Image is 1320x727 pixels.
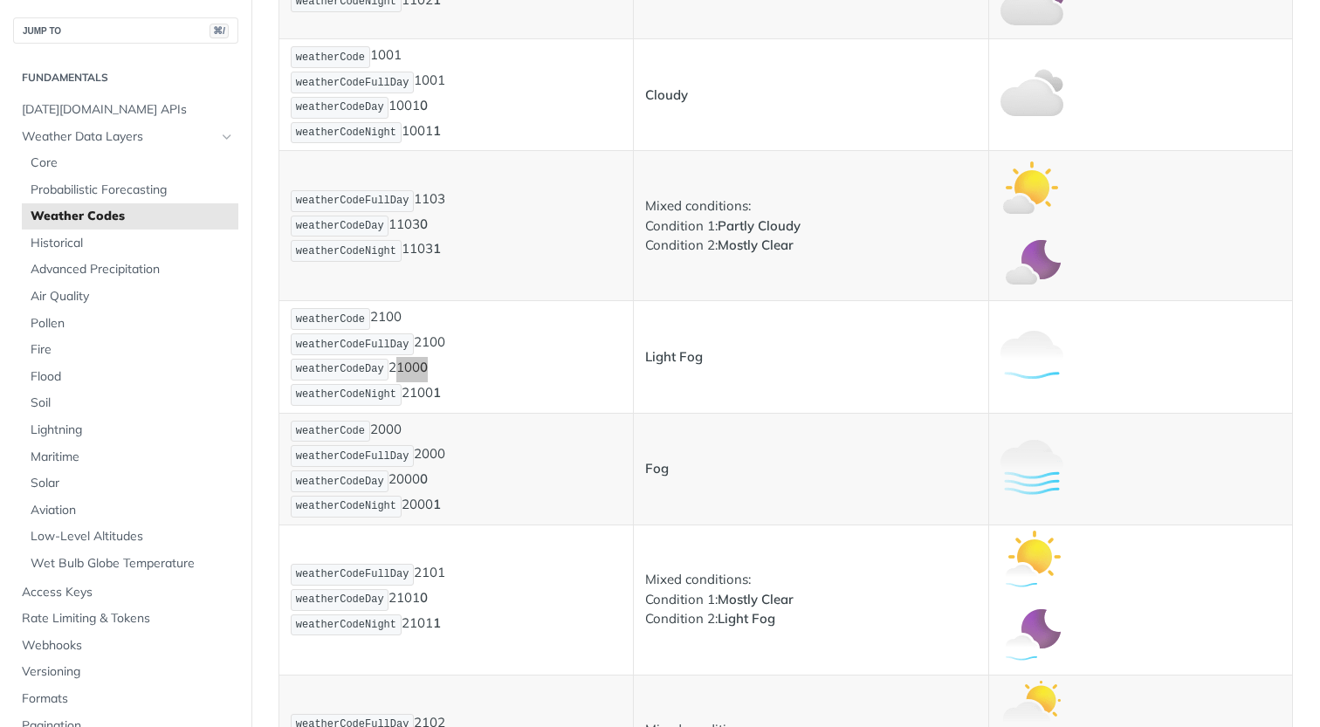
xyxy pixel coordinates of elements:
span: Probabilistic Forecasting [31,182,234,199]
strong: 0 [420,471,428,488]
span: weatherCodeFullDay [296,339,409,351]
span: weatherCodeNight [296,245,396,257]
a: Versioning [13,659,238,685]
strong: 1 [433,496,441,512]
a: [DATE][DOMAIN_NAME] APIs [13,97,238,123]
strong: 0 [420,97,428,113]
img: cloudy [1000,64,1063,127]
span: Aviation [31,502,234,519]
img: mostly_clear_light_fog_day [1000,531,1063,593]
span: Expand image [1000,552,1063,568]
span: weatherCode [296,313,365,326]
p: 2101 2101 2101 [291,562,622,637]
a: Pollen [22,311,238,337]
span: weatherCodeDay [296,220,384,232]
span: weatherCodeNight [296,127,396,139]
span: Core [31,154,234,172]
span: weatherCodeDay [296,593,384,606]
span: Air Quality [31,288,234,305]
span: Pollen [31,315,234,333]
span: weatherCode [296,51,365,64]
strong: 1 [433,241,441,257]
span: Expand image [1000,178,1063,195]
a: Weather Data LayersHide subpages for Weather Data Layers [13,124,238,150]
span: Expand image [1000,628,1063,644]
span: weatherCodeDay [296,363,384,375]
a: Probabilistic Forecasting [22,177,238,203]
a: Webhooks [13,633,238,659]
a: Formats [13,686,238,712]
span: Maritime [31,449,234,466]
strong: 1 [433,122,441,139]
a: Wet Bulb Globe Temperature [22,551,238,577]
span: Lightning [31,422,234,439]
strong: Cloudy [645,86,688,103]
strong: 1 [433,614,441,631]
a: Lightning [22,417,238,443]
p: 1103 1103 1103 [291,189,622,264]
p: Mixed conditions: Condition 1: Condition 2: [645,570,976,629]
strong: Partly Cloudy [718,217,801,234]
img: mostly_clear_light_fog_night [1000,607,1063,669]
span: weatherCodeDay [296,476,384,488]
p: Mixed conditions: Condition 1: Condition 2: [645,196,976,256]
strong: Mostly Clear [718,591,794,607]
span: Webhooks [22,637,234,655]
span: Advanced Precipitation [31,261,234,278]
span: Fire [31,341,234,359]
p: 2100 2100 2100 2100 [291,306,622,407]
span: Expand image [1000,702,1063,718]
a: Core [22,150,238,176]
span: Wet Bulb Globe Temperature [31,555,234,573]
button: JUMP TO⌘/ [13,17,238,44]
span: Flood [31,368,234,386]
a: Historical [22,230,238,257]
a: Solar [22,470,238,497]
span: weatherCodeNight [296,619,396,631]
span: weatherCodeDay [296,101,384,113]
a: Air Quality [22,284,238,310]
span: Low-Level Altitudes [31,528,234,545]
span: Expand image [1000,86,1063,102]
span: Weather Data Layers [22,128,216,146]
span: Versioning [22,663,234,681]
a: Soil [22,390,238,416]
span: Historical [31,235,234,252]
span: weatherCodeFullDay [296,195,409,207]
span: weatherCode [296,425,365,437]
strong: 1 [433,384,441,401]
strong: 0 [420,359,428,375]
span: weatherCodeNight [296,388,396,401]
span: Formats [22,690,234,708]
span: Solar [31,475,234,492]
span: weatherCodeFullDay [296,77,409,89]
span: weatherCodeFullDay [296,450,409,463]
span: Rate Limiting & Tokens [22,610,234,628]
img: light_fog [1000,326,1063,388]
a: Fire [22,337,238,363]
p: 2000 2000 2000 2000 [291,419,622,519]
a: Aviation [22,497,238,524]
span: Access Keys [22,584,234,601]
span: Expand image [1000,459,1063,476]
strong: 0 [420,589,428,606]
a: Rate Limiting & Tokens [13,606,238,632]
button: Hide subpages for Weather Data Layers [220,130,234,144]
span: ⌘/ [210,24,229,38]
span: Expand image [1000,347,1063,364]
span: Soil [31,394,234,412]
span: weatherCodeFullDay [296,568,409,580]
strong: 0 [420,216,428,232]
img: fog [1000,437,1063,500]
strong: Fog [645,460,669,477]
a: Weather Codes [22,203,238,230]
h2: Fundamentals [13,70,238,86]
a: Advanced Precipitation [22,257,238,283]
a: Maritime [22,444,238,470]
strong: Light Fog [718,610,775,627]
strong: Mostly Clear [718,237,794,253]
a: Access Keys [13,580,238,606]
a: Low-Level Altitudes [22,524,238,550]
span: weatherCodeNight [296,500,396,512]
strong: Light Fog [645,348,703,365]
